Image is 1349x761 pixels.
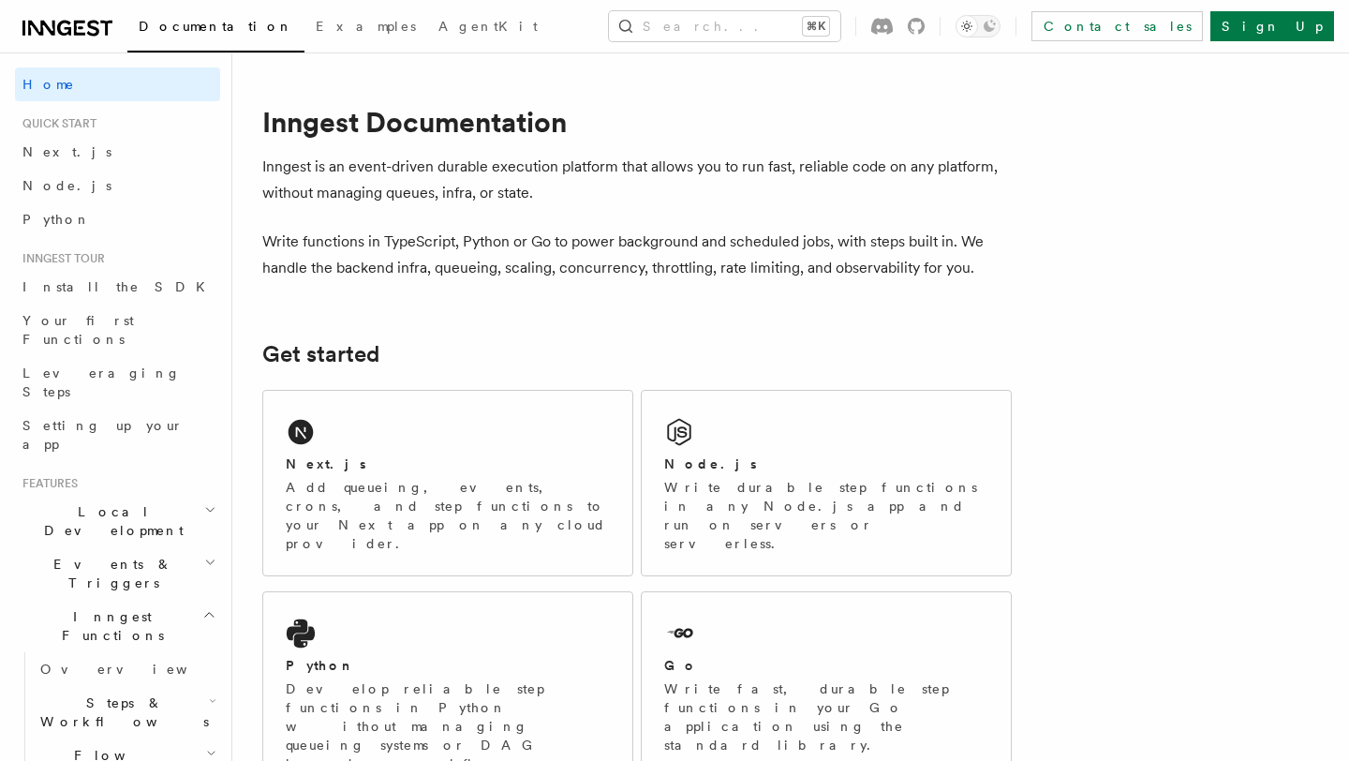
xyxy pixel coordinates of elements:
[15,169,220,202] a: Node.js
[15,495,220,547] button: Local Development
[15,600,220,652] button: Inngest Functions
[15,409,220,461] a: Setting up your app
[803,17,829,36] kbd: ⌘K
[33,652,220,686] a: Overview
[427,6,549,51] a: AgentKit
[22,313,134,347] span: Your first Functions
[22,418,184,452] span: Setting up your app
[304,6,427,51] a: Examples
[22,75,75,94] span: Home
[286,656,355,675] h2: Python
[1031,11,1203,41] a: Contact sales
[33,694,209,731] span: Steps & Workflows
[33,686,220,739] button: Steps & Workflows
[22,212,91,227] span: Python
[22,366,181,399] span: Leveraging Steps
[262,341,379,367] a: Get started
[664,455,757,473] h2: Node.js
[15,116,96,131] span: Quick start
[15,476,78,491] span: Features
[664,478,988,553] p: Write durable step functions in any Node.js app and run on servers or serverless.
[127,6,304,52] a: Documentation
[139,19,293,34] span: Documentation
[40,662,233,677] span: Overview
[15,356,220,409] a: Leveraging Steps
[22,144,111,159] span: Next.js
[15,547,220,600] button: Events & Triggers
[262,229,1012,281] p: Write functions in TypeScript, Python or Go to power background and scheduled jobs, with steps bu...
[609,11,840,41] button: Search...⌘K
[641,390,1012,576] a: Node.jsWrite durable step functions in any Node.js app and run on servers or serverless.
[15,67,220,101] a: Home
[15,502,204,540] span: Local Development
[15,202,220,236] a: Python
[286,455,366,473] h2: Next.js
[15,135,220,169] a: Next.js
[262,390,633,576] a: Next.jsAdd queueing, events, crons, and step functions to your Next app on any cloud provider.
[15,304,220,356] a: Your first Functions
[262,105,1012,139] h1: Inngest Documentation
[438,19,538,34] span: AgentKit
[15,270,220,304] a: Install the SDK
[286,478,610,553] p: Add queueing, events, crons, and step functions to your Next app on any cloud provider.
[664,656,698,675] h2: Go
[1210,11,1334,41] a: Sign Up
[316,19,416,34] span: Examples
[22,279,216,294] span: Install the SDK
[262,154,1012,206] p: Inngest is an event-driven durable execution platform that allows you to run fast, reliable code ...
[664,679,988,754] p: Write fast, durable step functions in your Go application using the standard library.
[22,178,111,193] span: Node.js
[15,555,204,592] span: Events & Triggers
[15,607,202,645] span: Inngest Functions
[15,251,105,266] span: Inngest tour
[956,15,1001,37] button: Toggle dark mode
